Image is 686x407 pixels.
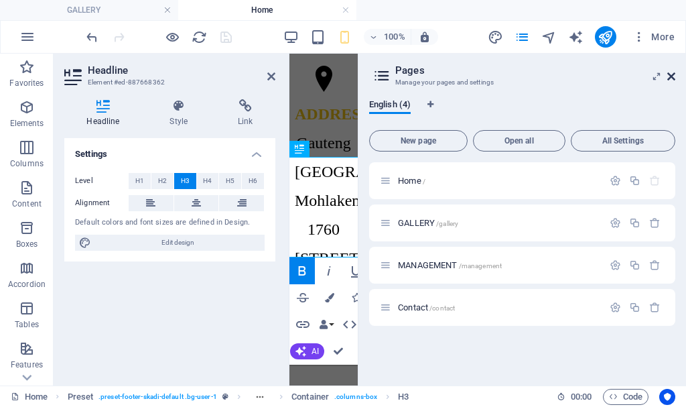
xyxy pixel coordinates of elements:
[312,347,319,355] span: AI
[344,284,369,311] button: Icons
[514,30,530,45] i: Pages (Ctrl+Alt+S)
[317,284,342,311] button: Colors
[98,389,217,405] span: . preset-footer-skadi-default .bg-user-1
[610,302,621,313] div: Settings
[568,29,584,45] button: text_generator
[222,393,228,400] i: This element is a customizable preset
[627,26,680,48] button: More
[191,29,207,45] button: reload
[15,319,39,330] p: Tables
[473,130,565,152] button: Open all
[174,173,196,189] button: H3
[216,99,275,127] h4: Link
[580,392,582,402] span: :
[395,76,648,89] h3: Manage your pages and settings
[317,311,336,338] button: Data Bindings
[595,26,616,48] button: publish
[649,302,661,313] div: Remove
[316,257,342,284] button: Italic (Ctrl+I)
[394,176,603,185] div: Home/
[334,389,377,405] span: . columns-box
[326,338,351,365] button: Confirm (Ctrl+⏎)
[398,260,502,270] span: Click to open page
[75,195,129,211] label: Alignment
[9,78,44,89] p: Favorites
[151,173,174,189] button: H2
[84,30,100,45] i: Undo: Change text (Ctrl+Z)
[423,178,425,185] span: /
[290,284,316,311] button: Strikethrough
[291,389,329,405] span: Click to select. Double-click to edit
[541,30,557,45] i: Navigator
[158,173,167,189] span: H2
[95,235,261,251] span: Edit design
[609,389,642,405] span: Code
[603,389,648,405] button: Code
[369,99,675,125] div: Language Tabs
[164,29,180,45] button: Click here to leave preview mode and continue editing
[369,130,468,152] button: New page
[649,175,661,186] div: The startpage cannot be deleted
[459,262,502,270] span: /management
[395,64,675,76] h2: Pages
[632,30,675,44] span: More
[571,130,675,152] button: All Settings
[394,303,603,312] div: Contact/contact
[649,259,661,271] div: Remove
[178,3,356,17] h4: Home
[598,30,613,45] i: Publish
[398,302,455,312] span: Click to open page
[84,29,100,45] button: undo
[394,219,603,227] div: GALLERY/gallery
[343,257,368,284] button: Underline (Ctrl+U)
[479,137,559,145] span: Open all
[659,389,675,405] button: Usercentrics
[419,31,431,43] i: On resize automatically adjust zoom level to fit chosen device.
[488,29,504,45] button: design
[88,76,249,89] h3: Element #ed-887668362
[16,239,38,249] p: Boxes
[64,99,147,127] h4: Headline
[629,259,640,271] div: Duplicate
[364,29,411,45] button: 100%
[514,29,531,45] button: pages
[610,175,621,186] div: Settings
[629,175,640,186] div: Duplicate
[610,217,621,229] div: Settings
[488,30,503,45] i: Design (Ctrl+Alt+Y)
[242,173,264,189] button: H6
[375,137,462,145] span: New page
[629,302,640,313] div: Duplicate
[337,311,362,338] button: HTML
[203,173,212,189] span: H4
[398,176,425,186] span: Home
[436,220,458,227] span: /gallery
[369,97,411,115] span: English (4)
[610,259,621,271] div: Settings
[398,218,458,228] span: Click to open page
[219,173,241,189] button: H5
[557,389,592,405] h6: Session time
[541,29,557,45] button: navigator
[226,173,234,189] span: H5
[75,217,265,229] div: Default colors and font sizes are defined in Design.
[11,389,48,405] a: Click to cancel selection. Double-click to open Pages
[135,173,144,189] span: H1
[577,137,669,145] span: All Settings
[192,30,207,45] i: Reload page
[571,389,592,405] span: 00 00
[568,30,584,45] i: AI Writer
[68,389,94,405] span: Click to select. Double-click to edit
[197,173,219,189] button: H4
[398,389,409,405] span: Click to select. Double-click to edit
[12,198,42,209] p: Content
[629,217,640,229] div: Duplicate
[394,261,603,270] div: MANAGEMENT/management
[289,257,315,284] button: Bold (Ctrl+B)
[10,118,44,129] p: Elements
[75,235,265,251] button: Edit design
[8,279,46,290] p: Accordion
[290,343,324,359] button: AI
[181,173,190,189] span: H3
[64,138,275,162] h4: Settings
